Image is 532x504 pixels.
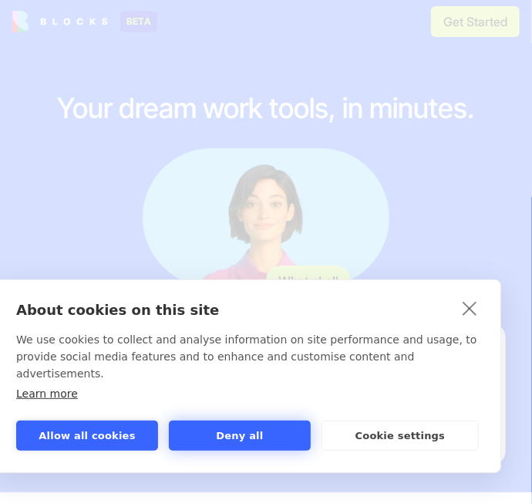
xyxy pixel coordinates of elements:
[169,421,311,451] button: Deny all
[16,302,219,318] strong: About cookies on this site
[16,387,78,400] a: Learn more
[322,421,479,451] button: Cookie settings
[16,421,158,451] button: Allow all cookies
[16,331,479,382] p: We use cookies to collect and analyse information on site performance and usage, to provide socia...
[458,296,482,320] a: close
